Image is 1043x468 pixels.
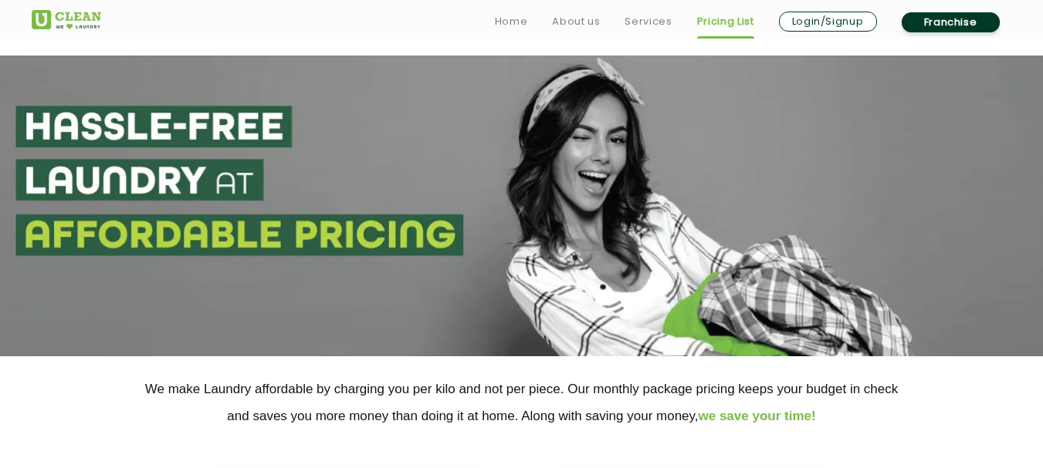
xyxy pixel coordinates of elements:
[902,12,1000,32] a: Franchise
[779,12,877,32] a: Login/Signup
[32,375,1012,429] p: We make Laundry affordable by charging you per kilo and not per piece. Our monthly package pricin...
[625,12,672,31] a: Services
[495,12,528,31] a: Home
[699,409,816,423] span: we save your time!
[32,10,101,29] img: UClean Laundry and Dry Cleaning
[552,12,600,31] a: About us
[697,12,754,31] a: Pricing List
